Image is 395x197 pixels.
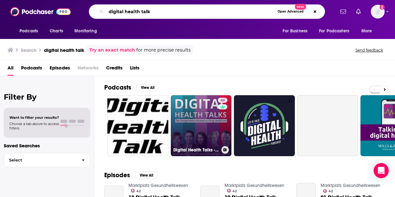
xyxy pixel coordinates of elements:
[15,25,46,37] button: open menu
[338,6,349,17] a: Show notifications dropdown
[278,10,304,13] span: Open Advanced
[171,95,232,156] a: 44Digital Health Talks - Changemakers Focused on Fixing Healthcare
[4,153,90,167] button: Select
[89,47,135,54] a: Try an exact match
[135,172,158,179] button: View All
[380,5,385,10] svg: Add a profile image
[21,63,42,76] a: Podcasts
[289,98,292,154] div: 0
[136,47,191,54] span: for more precise results
[275,8,306,15] button: Open AdvancedNew
[74,27,97,36] span: Monitoring
[106,63,122,76] a: Credits
[225,183,284,188] a: Marktplatz Gesundheitswesen
[278,25,315,37] button: open menu
[130,63,139,76] a: Lists
[4,92,90,101] h2: Filter By
[128,183,188,188] a: Marktplatz Gesundheitswesen
[321,183,380,188] a: Marktplatz Gesundheitswesen
[89,4,325,19] div: Search podcasts, credits, & more...
[361,27,372,36] span: More
[70,25,105,37] button: open menu
[104,171,130,179] h2: Episodes
[131,189,141,193] a: 42
[319,27,349,36] span: For Podcasters
[4,158,77,162] span: Select
[46,25,67,37] a: Charts
[234,95,295,156] a: 0
[136,84,159,91] button: View All
[354,6,363,17] a: Show notifications dropdown
[227,189,237,193] a: 42
[106,7,275,17] input: Search podcasts, credits, & more...
[323,189,333,193] a: 42
[315,25,358,37] button: open menu
[78,63,99,76] span: Networks
[232,190,237,193] span: 42
[220,97,225,104] span: 44
[371,5,385,19] img: User Profile
[10,6,71,18] img: Podchaser - Follow, Share and Rate Podcasts
[44,47,84,53] h3: digital health talk
[21,47,36,53] h3: Search
[283,27,307,36] span: For Business
[295,4,306,10] span: New
[50,63,70,76] a: Episodes
[104,84,131,91] h2: Podcasts
[9,115,59,120] span: Want to filter your results?
[328,190,333,193] span: 42
[354,47,385,53] button: Send feedback
[50,27,63,36] span: Charts
[19,27,38,36] span: Podcasts
[371,5,385,19] button: Show profile menu
[357,25,380,37] button: open menu
[136,190,141,193] span: 42
[371,5,385,19] span: Logged in as Morgan16
[104,171,158,179] a: EpisodesView All
[218,98,227,103] a: 44
[4,143,90,149] p: Saved Searches
[9,122,59,130] span: Choose a tab above to access filters.
[8,63,14,76] a: All
[173,147,219,153] h3: Digital Health Talks - Changemakers Focused on Fixing Healthcare
[374,163,389,178] div: Open Intercom Messenger
[104,84,159,91] a: PodcastsView All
